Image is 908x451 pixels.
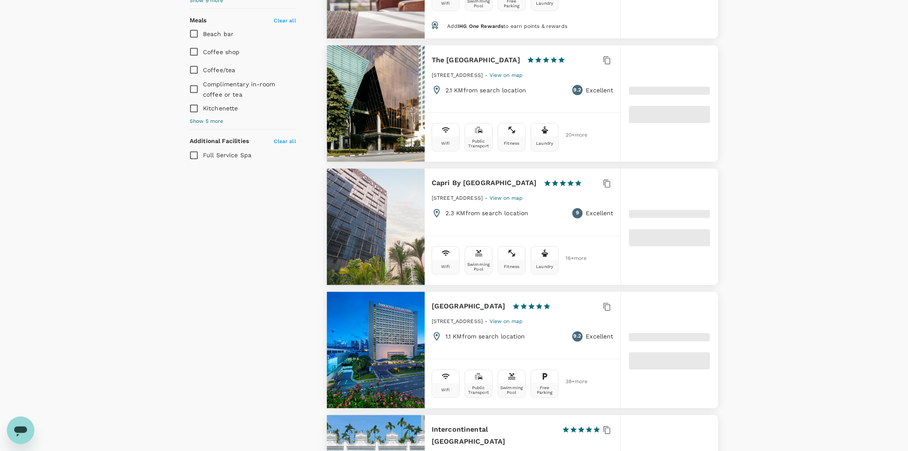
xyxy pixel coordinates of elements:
[432,195,483,201] span: [STREET_ADDRESS]
[432,54,520,66] h6: The [GEOGRAPHIC_DATA]
[467,262,490,272] div: Swimming Pool
[574,86,581,94] span: 9.2
[190,118,224,126] span: Show 5 more
[203,67,236,73] span: Coffee/tea
[490,195,523,201] a: View on map
[566,256,578,262] span: 16 + more
[203,81,275,98] span: Complimentary in-room coffee or tea
[485,195,490,201] span: -
[536,265,553,269] div: Laundry
[485,319,490,325] span: -
[504,141,519,146] div: Fitness
[190,16,207,25] h6: Meals
[457,23,503,29] span: IHG One Rewards
[467,139,490,149] div: Public Transport
[485,72,490,78] span: -
[274,139,296,145] span: Clear all
[203,49,240,55] span: Coffee shop
[490,72,523,78] span: View on map
[203,105,238,112] span: Kitchenette
[432,319,483,325] span: [STREET_ADDRESS]
[586,332,614,341] p: Excellent
[190,137,249,146] h6: Additional Facilities
[490,319,523,325] span: View on map
[432,177,537,189] h6: Capri By [GEOGRAPHIC_DATA]
[447,23,567,29] span: Add to earn points & rewards
[432,72,483,78] span: [STREET_ADDRESS]
[586,86,614,94] p: Excellent
[574,332,581,341] span: 9.2
[445,209,529,218] p: 2.3 KM from search location
[7,417,34,444] iframe: Button to launch messaging window
[441,388,450,393] div: Wifi
[467,386,490,395] div: Public Transport
[432,301,505,313] h6: [GEOGRAPHIC_DATA]
[566,379,578,385] span: 38 + more
[490,195,523,201] span: View on map
[445,86,527,94] p: 2.1 KM from search location
[441,141,450,146] div: Wifi
[566,133,578,138] span: 20 + more
[576,209,579,218] span: 9
[586,209,614,218] p: Excellent
[441,1,450,6] div: Wifi
[490,71,523,78] a: View on map
[490,318,523,325] a: View on map
[536,141,553,146] div: Laundry
[432,424,555,448] h6: Intercontinental [GEOGRAPHIC_DATA]
[203,30,233,37] span: Beach bar
[441,265,450,269] div: Wifi
[504,265,519,269] div: Fitness
[274,18,296,24] span: Clear all
[203,152,251,159] span: Full Service Spa
[536,1,553,6] div: Laundry
[533,386,557,395] div: Free Parking
[445,332,525,341] p: 1.1 KM from search location
[500,386,524,395] div: Swimming Pool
